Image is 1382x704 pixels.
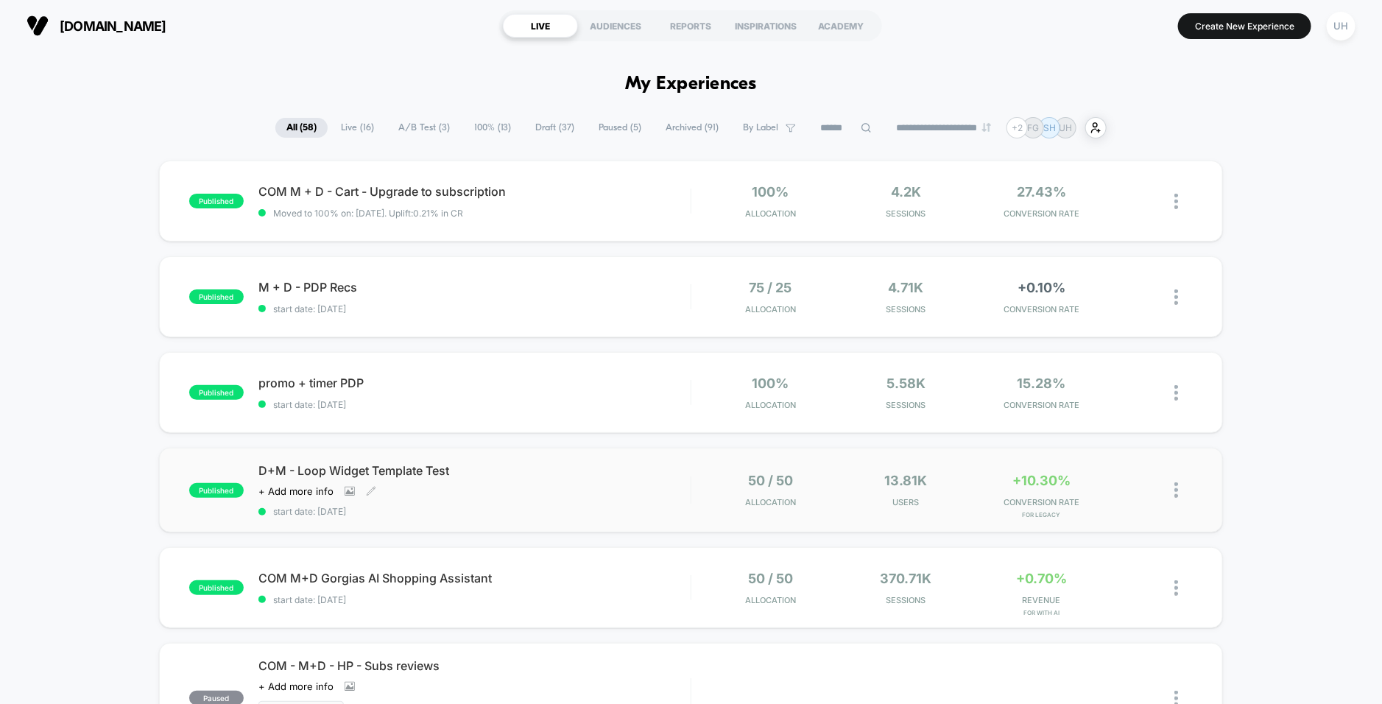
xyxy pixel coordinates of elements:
span: 13.81k [885,473,928,488]
span: Sessions [842,400,970,410]
span: M + D - PDP Recs [258,280,691,295]
span: 50 / 50 [748,571,793,586]
span: published [189,483,244,498]
span: CONVERSION RATE [978,497,1106,507]
span: Allocation [745,595,796,605]
img: close [1174,482,1178,498]
span: Paused ( 5 ) [588,118,652,138]
span: published [189,289,244,304]
p: UH [1060,122,1073,133]
button: [DOMAIN_NAME] [22,14,171,38]
span: +0.70% [1016,571,1067,586]
span: Archived ( 91 ) [655,118,730,138]
span: 27.43% [1017,184,1066,200]
span: 100% [752,184,789,200]
span: for With AI [978,609,1106,616]
p: FG [1028,122,1040,133]
span: 4.71k [889,280,924,295]
span: 15.28% [1018,376,1066,391]
span: + Add more info [258,485,334,497]
span: [DOMAIN_NAME] [60,18,166,34]
span: COM M+D Gorgias AI Shopping Assistant [258,571,691,585]
span: Users [842,497,970,507]
span: start date: [DATE] [258,506,691,517]
span: start date: [DATE] [258,594,691,605]
span: Allocation [745,208,796,219]
img: end [982,123,991,132]
span: Sessions [842,304,970,314]
span: Moved to 100% on: [DATE] . Uplift: 0.21% in CR [273,208,463,219]
button: UH [1322,11,1360,41]
button: Create New Experience [1178,13,1311,39]
span: 100% ( 13 ) [463,118,522,138]
span: Sessions [842,595,970,605]
span: All ( 58 ) [275,118,328,138]
div: + 2 [1006,117,1028,138]
span: By Label [743,122,778,133]
span: Allocation [745,497,796,507]
span: +10.30% [1012,473,1071,488]
span: 75 / 25 [749,280,792,295]
div: AUDIENCES [578,14,653,38]
span: published [189,580,244,595]
span: published [189,194,244,208]
span: Live ( 16 ) [330,118,385,138]
span: start date: [DATE] [258,303,691,314]
img: close [1174,385,1178,401]
img: close [1174,194,1178,209]
div: LIVE [503,14,578,38]
span: 5.58k [886,376,926,391]
span: +0.10% [1018,280,1065,295]
span: Sessions [842,208,970,219]
p: SH [1043,122,1056,133]
span: + Add more info [258,680,334,692]
span: COM - M+D - HP - Subs reviews [258,658,691,673]
img: close [1174,580,1178,596]
h1: My Experiences [625,74,757,95]
span: COM M + D - Cart - Upgrade to subscription [258,184,691,199]
img: Visually logo [27,15,49,37]
span: A/B Test ( 3 ) [387,118,461,138]
span: Allocation [745,304,796,314]
div: REPORTS [653,14,728,38]
span: promo + timer PDP [258,376,691,390]
div: ACADEMY [803,14,878,38]
span: 4.2k [891,184,921,200]
span: Draft ( 37 ) [524,118,585,138]
img: close [1174,289,1178,305]
span: Allocation [745,400,796,410]
div: UH [1327,12,1355,41]
div: INSPIRATIONS [728,14,803,38]
span: 100% [752,376,789,391]
span: published [189,385,244,400]
span: 370.71k [881,571,932,586]
span: REVENUE [978,595,1106,605]
span: D+M - Loop Widget Template Test [258,463,691,478]
span: CONVERSION RATE [978,208,1106,219]
span: for Legacy [978,511,1106,518]
span: CONVERSION RATE [978,304,1106,314]
span: 50 / 50 [748,473,793,488]
span: CONVERSION RATE [978,400,1106,410]
span: start date: [DATE] [258,399,691,410]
